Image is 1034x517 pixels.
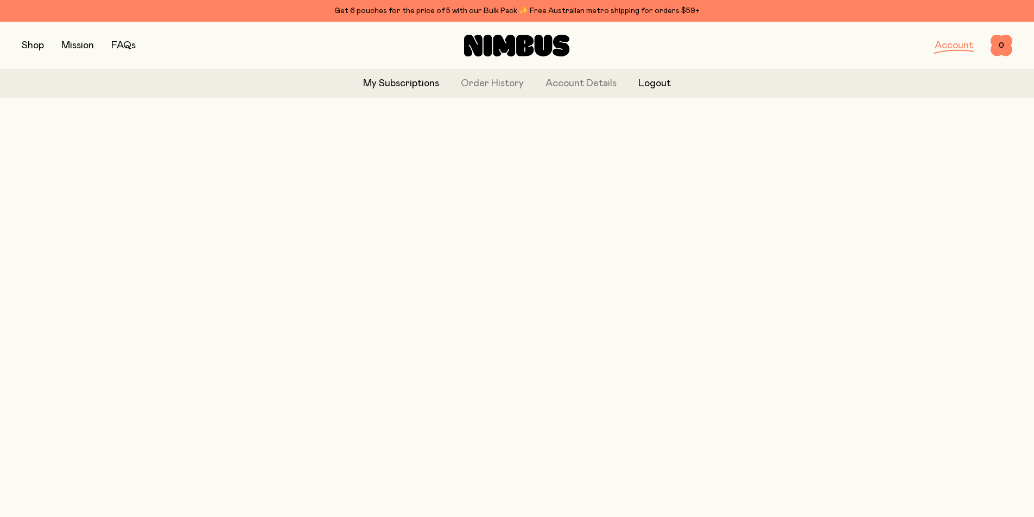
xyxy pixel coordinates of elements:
[935,41,973,50] a: Account
[638,76,671,91] button: Logout
[363,76,439,91] a: My Subscriptions
[111,41,136,50] a: FAQs
[22,4,1012,17] div: Get 6 pouches for the price of 5 with our Bulk Pack ✨ Free Australian metro shipping for orders $59+
[461,76,524,91] a: Order History
[545,76,617,91] a: Account Details
[61,41,94,50] a: Mission
[991,35,1012,56] button: 0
